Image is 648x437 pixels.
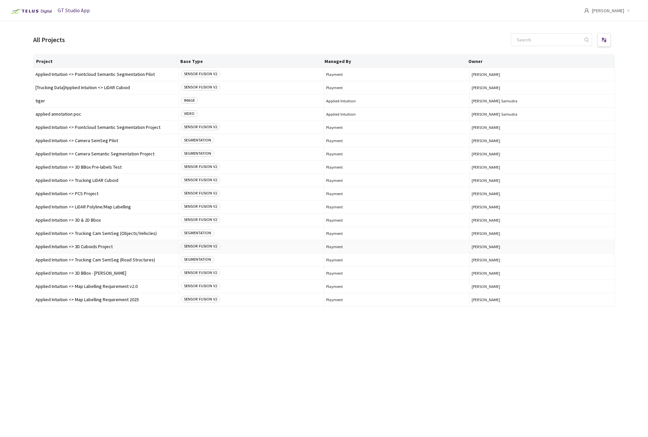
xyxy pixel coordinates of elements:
th: Base Type [178,55,322,68]
span: VIDEO [181,110,198,117]
span: [PERSON_NAME] [472,178,613,183]
th: Project [33,55,178,68]
span: Playment [326,85,467,90]
span: Applied Intuition <> 3D & 2D Bbox [35,218,177,223]
span: Playment [326,138,467,143]
span: [PERSON_NAME] [472,191,613,196]
img: Telus [8,6,54,17]
span: [Trucking Data]Applied Intuition <> LiDAR Cuboid [35,85,177,90]
span: Playment [326,218,467,223]
span: IMAGE [181,97,198,104]
span: SENSOR FUSION V2 [181,71,220,77]
span: applied annotation poc [35,112,177,117]
span: Applied Intuition <> PCS Project [35,191,177,196]
div: All Projects [33,35,65,45]
span: SENSOR FUSION V2 [181,124,220,130]
span: [PERSON_NAME] [472,218,613,223]
span: [PERSON_NAME] [472,85,613,90]
span: [PERSON_NAME] [472,165,613,170]
span: Playment [326,191,467,196]
span: [PERSON_NAME] [472,271,613,276]
span: Applied Intuition <> Trucking LiDAR Cuboid [35,178,177,183]
span: SEGMENTATION [181,137,214,143]
span: Applied Intuition [326,112,467,117]
span: SENSOR FUSION V2 [181,177,220,183]
span: Playment [326,178,467,183]
input: Search [513,34,583,46]
span: Applied Intuition <> Pointcloud Semantic Segmentation Pilot [35,72,177,77]
th: Managed By [322,55,466,68]
span: Playment [326,231,467,236]
span: [PERSON_NAME] [472,72,613,77]
span: Applied Intuition <> 3D BBox - [PERSON_NAME] [35,271,177,276]
span: Applied Intuition <> Trucking Cam SemSeg (Objects/Vehicles) [35,231,177,236]
span: SENSOR FUSION V2 [181,163,220,170]
span: Applied Intuition <> Camera SemSeg Pilot [35,138,177,143]
span: Playment [326,297,467,302]
span: GT Studio App [58,7,90,14]
span: Applied Intuition [326,98,467,103]
span: Playment [326,151,467,156]
span: Applied Intuition <> Trucking Cam SemSeg (Road Structures) [35,257,177,262]
span: SENSOR FUSION V2 [181,243,220,249]
span: Applied Intuition <> Map Labelling Requirement v2.0 [35,284,177,289]
span: SEGMENTATION [181,150,214,157]
span: SENSOR FUSION V2 [181,296,220,302]
span: Playment [326,244,467,249]
span: SENSOR FUSION V2 [181,84,220,90]
span: user [584,8,589,13]
span: Applied Intuition <> 3D Cuboids Project [35,244,177,249]
span: [PERSON_NAME] Samudra [472,112,613,117]
span: [PERSON_NAME] [472,231,613,236]
span: Playment [326,165,467,170]
span: [PERSON_NAME] [472,244,613,249]
span: [PERSON_NAME] [472,257,613,262]
span: Playment [326,271,467,276]
span: SENSOR FUSION V2 [181,190,220,196]
span: Playment [326,125,467,130]
span: SENSOR FUSION V2 [181,216,220,223]
span: Applied Intuition <> Camera Semantic Segmentation Project [35,151,177,156]
span: Applied Intuition <> LiDAR Polyline/Map Labelling [35,204,177,209]
span: down [627,9,630,12]
span: SEGMENTATION [181,230,214,236]
th: Owner [466,55,610,68]
span: Playment [326,257,467,262]
span: [PERSON_NAME] Samudra [472,98,613,103]
span: [PERSON_NAME] [472,151,613,156]
span: [PERSON_NAME] [472,297,613,302]
span: Playment [326,284,467,289]
span: Playment [326,72,467,77]
span: [PERSON_NAME] [472,284,613,289]
span: Applied Intuition <> Pointcloud Semantic Segmentation Project [35,125,177,130]
span: [PERSON_NAME] [472,125,613,130]
span: [PERSON_NAME] [472,138,613,143]
span: SENSOR FUSION V2 [181,203,220,210]
span: Applied Intuition <> Map Labelling Requirement 2025 [35,297,177,302]
span: Playment [326,204,467,209]
span: SEGMENTATION [181,256,214,263]
span: tiger [35,98,177,103]
span: SENSOR FUSION V2 [181,283,220,289]
span: SENSOR FUSION V2 [181,269,220,276]
span: [PERSON_NAME] [472,204,613,209]
span: Applied Intuition <> 3D BBox Pre-labels Test [35,165,177,170]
